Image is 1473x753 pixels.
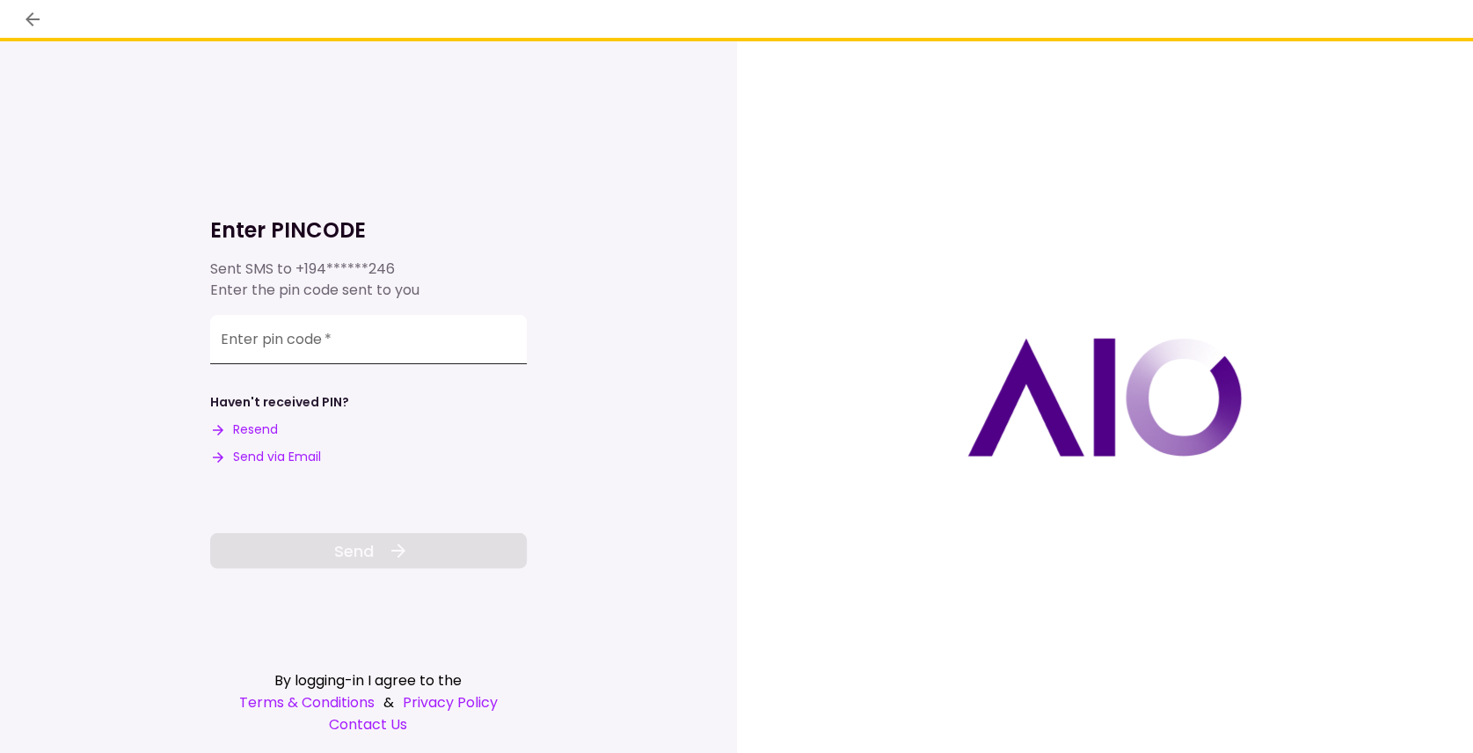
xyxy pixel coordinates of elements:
[210,713,527,735] a: Contact Us
[967,338,1242,457] img: AIO logo
[210,448,321,466] button: Send via Email
[403,691,498,713] a: Privacy Policy
[210,420,278,439] button: Resend
[210,259,527,301] div: Sent SMS to Enter the pin code sent to you
[210,691,527,713] div: &
[210,533,527,568] button: Send
[18,4,47,34] button: back
[210,393,349,412] div: Haven't received PIN?
[239,691,375,713] a: Terms & Conditions
[334,539,374,563] span: Send
[210,669,527,691] div: By logging-in I agree to the
[210,216,527,245] h1: Enter PINCODE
